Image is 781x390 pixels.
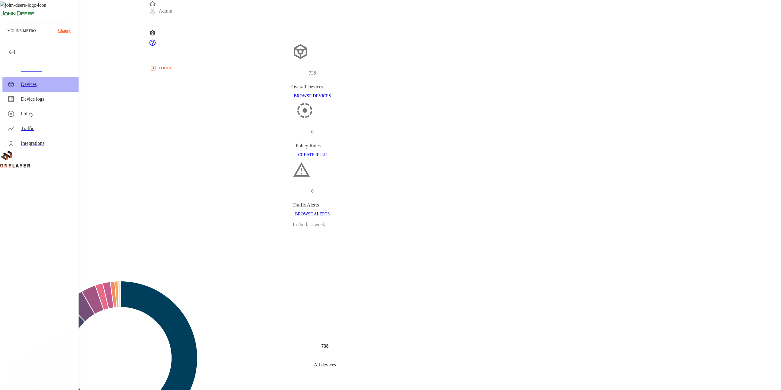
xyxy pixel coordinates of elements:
[314,361,336,369] p: All devices
[292,209,332,220] button: BROWSE ALERTS
[292,201,332,209] div: Traffic Alerts
[311,128,314,136] p: 0
[296,149,329,161] button: CREATE RULE
[149,42,156,47] a: onelayer-support
[311,187,314,195] p: 0
[296,142,329,149] div: Policy Rules
[292,93,334,98] a: BROWSE DEVICES
[159,7,172,15] p: Admin
[292,91,334,102] button: BROWSE DEVICES
[292,83,334,91] div: Overall Devices
[321,342,329,350] h4: 738
[292,220,332,229] h3: In the last week
[149,42,156,47] span: Support Portal
[149,63,177,73] button: logout
[149,63,711,73] a: logout
[296,152,329,157] a: CREATE RULE
[292,211,332,216] a: BROWSE ALERTS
